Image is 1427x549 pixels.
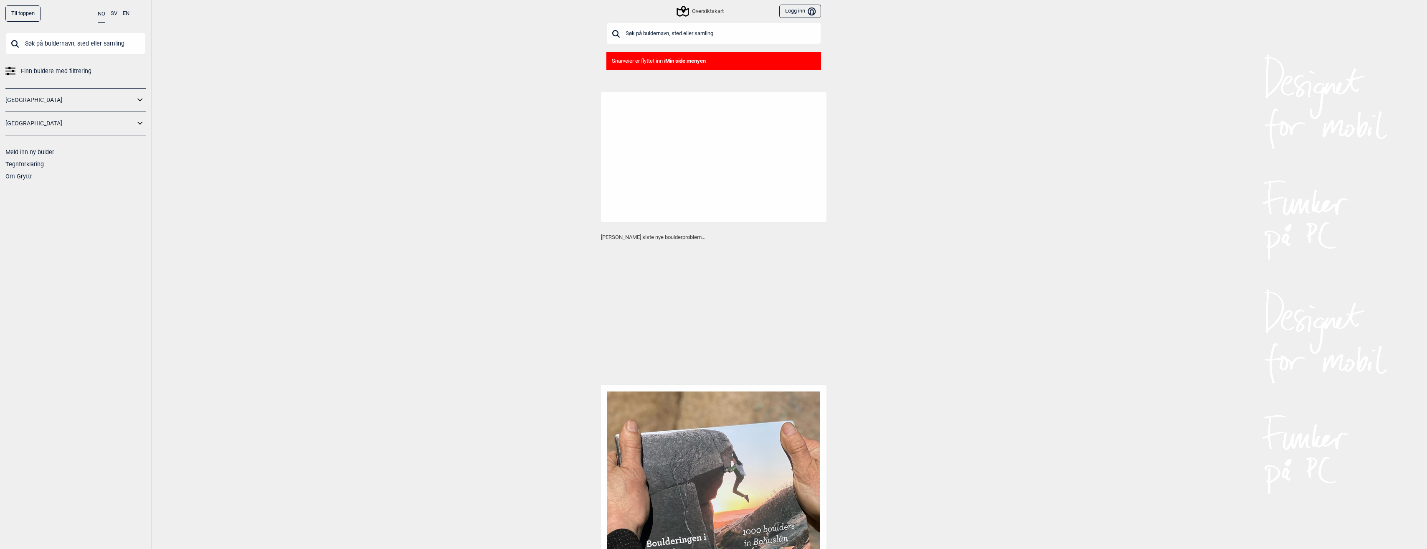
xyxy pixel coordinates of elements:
div: Snarveier er flyttet inn i [606,52,821,70]
div: Oversiktskart [678,6,724,16]
b: Min side menyen [665,58,706,64]
button: EN [123,5,129,22]
a: Finn buldere med filtrering [5,65,146,77]
button: NO [98,5,105,23]
input: Søk på buldernavn, sted eller samling [606,23,821,44]
a: [GEOGRAPHIC_DATA] [5,117,135,130]
span: Finn buldere med filtrering [21,65,91,77]
a: Tegnforklaring [5,161,44,168]
p: [PERSON_NAME] siste nye boulderproblem... [601,233,826,241]
button: SV [111,5,117,22]
button: Logg inn [779,5,821,18]
a: [GEOGRAPHIC_DATA] [5,94,135,106]
input: Søk på buldernavn, sted eller samling [5,33,146,54]
a: Om Gryttr [5,173,32,180]
div: Til toppen [5,5,41,22]
a: Meld inn ny bulder [5,149,54,155]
